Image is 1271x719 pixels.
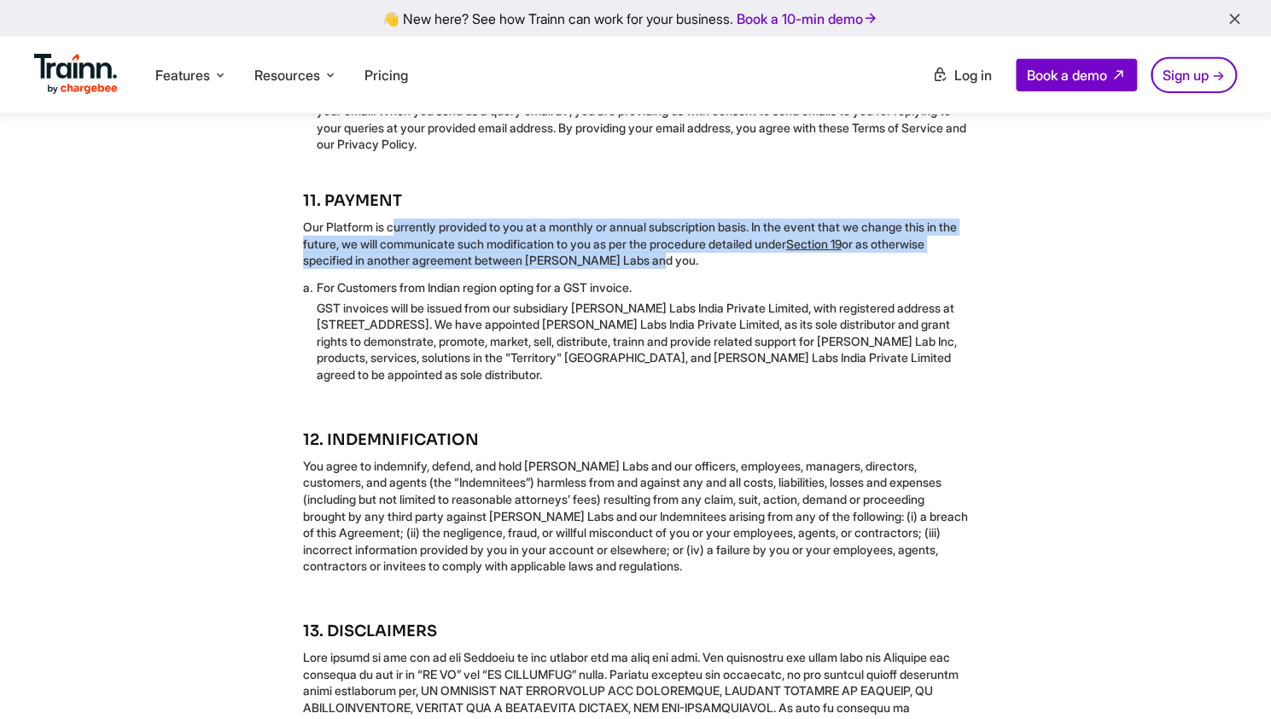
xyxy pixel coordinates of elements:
a: Book a demo [1016,59,1137,91]
a: Pricing [364,67,408,84]
span: Features [155,66,210,85]
a: Sign up → [1151,57,1237,93]
span: Resources [254,66,320,85]
h5: 13. DISCLAIMERS [303,621,969,642]
h5: 12. INDEMNIFICATION [303,430,969,451]
li: For Customers from Indian region opting for a GST invoice. [317,279,969,383]
span: Book a demo [1027,67,1107,84]
u: Section 19 [786,237,842,251]
div: 👋 New here? See how Trainn can work for your business. [10,10,1261,26]
h5: 11. PAYMENT [303,190,969,212]
a: Log in [922,60,1002,91]
p: You agree to indemnify, defend, and hold [PERSON_NAME] Labs and our officers, employees, managers... [303,458,969,575]
li: . We may send promotional messages about us and our products and services related to our Platform... [317,86,969,153]
iframe: Chat Widget [1186,637,1271,719]
img: Trainn Logo [34,54,118,95]
span: Log in [954,67,992,84]
p: GST invoices will be issued from our subsidiary [PERSON_NAME] Labs India Private Limited, with re... [317,300,969,383]
a: Book a 10-min demo [733,7,882,31]
p: Our Platform is currently provided to you at a monthly or annual subscription basis. In the event... [303,219,969,269]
